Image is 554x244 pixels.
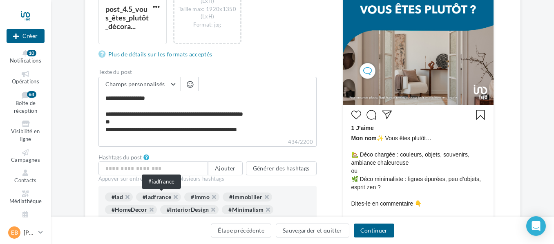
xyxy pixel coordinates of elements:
[98,175,317,183] div: Appuyer sur entrée pour ajouter plusieurs hashtags
[105,193,133,201] div: #iad
[351,124,485,134] div: 1 J’aime
[99,77,180,91] button: Champs personnalisés
[526,216,546,236] div: Open Intercom Messenger
[211,224,271,237] button: Étape précédente
[14,100,37,114] span: Boîte de réception
[7,168,45,186] a: Contacts
[11,157,40,163] span: Campagnes
[7,69,45,87] a: Opérations
[351,110,361,120] svg: J’aime
[24,228,35,237] p: [PERSON_NAME]
[13,218,38,225] span: Calendrier
[14,177,37,184] span: Contacts
[222,205,273,214] div: #Minimalism
[184,193,219,201] div: #immo
[276,224,349,237] button: Sauvegarder et quitter
[7,225,45,240] a: EB [PERSON_NAME]
[98,69,317,75] label: Texte du post
[7,48,45,66] button: Notifications 10
[351,134,485,240] span: ✨ Vous êtes plutôt… 🏡 Déco chargée : couleurs, objets, souvenirs, ambiance chaleureuse ou 🌿 Déco ...
[142,175,181,189] div: #iadfrance
[136,193,181,201] div: #iadfrance
[160,205,219,214] div: #InteriorDesign
[11,128,40,143] span: Visibilité en ligne
[98,49,216,59] a: Plus de détails sur les formats acceptés
[354,224,394,237] button: Continuer
[7,148,45,165] a: Campagnes
[27,50,36,56] div: 10
[476,110,485,120] svg: Enregistrer
[98,154,142,160] label: Hashtags du post
[351,135,377,141] span: Mon nom
[7,29,45,43] button: Créer
[10,57,41,64] span: Notifications
[366,110,376,120] svg: Commenter
[9,198,42,204] span: Médiathèque
[27,91,36,98] div: 64
[105,205,157,214] div: #HomeDecor
[7,29,45,43] div: Nouvelle campagne
[7,189,45,206] a: Médiathèque
[105,81,165,87] span: Champs personnalisés
[382,110,392,120] svg: Partager la publication
[246,161,317,175] button: Générer des hashtags
[223,193,272,201] div: #immobilier
[12,78,39,85] span: Opérations
[105,4,149,31] div: post_4.5_vous_êtes_plutôt_décora...
[98,138,317,147] label: 434/2200
[7,119,45,144] a: Visibilité en ligne
[7,90,45,116] a: Boîte de réception64
[208,161,242,175] button: Ajouter
[11,228,18,237] span: EB
[7,209,45,227] a: Calendrier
